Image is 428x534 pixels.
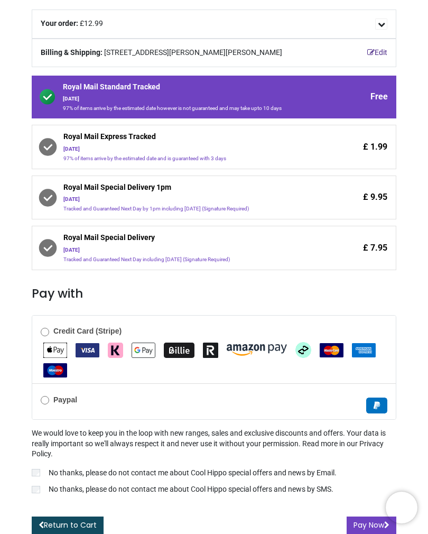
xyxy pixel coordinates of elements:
[104,48,282,58] span: [STREET_ADDRESS][PERSON_NAME][PERSON_NAME]
[32,486,40,493] input: No thanks, please do not contact me about Cool Hippo special offers and news by SMS.
[366,398,387,413] img: Paypal
[80,19,103,27] span: £
[63,105,282,111] span: 97% of items arrive by the estimated date however is not guaranteed and may take upto 10 days
[43,365,67,374] span: Maestro
[76,343,99,357] img: VISA
[63,145,322,153] div: [DATE]
[84,19,103,27] span: 12.99
[32,428,396,497] div: We would love to keep you in the loop with new ranges, sales and exclusive discounts and offers. ...
[320,345,343,354] span: MasterCard
[76,345,99,354] span: VISA
[352,343,376,357] img: American Express
[63,256,230,262] span: Tracked and Guaranteed Next Day including [DATE] (Signature Required)
[41,328,49,336] input: Credit Card (Stripe)
[63,155,226,161] span: 97% of items arrive by the estimated date and is guaranteed with 3 days
[41,19,78,27] b: Your order:
[63,132,322,145] span: Royal Mail Express Tracked
[49,484,333,495] p: No thanks, please do not contact me about Cool Hippo special offers and news by SMS.
[63,246,322,254] div: [DATE]
[49,468,337,478] p: No thanks, please do not contact me about Cool Hippo special offers and news by Email.
[43,343,67,358] img: Apple Pay
[53,327,122,335] b: Credit Card (Stripe)
[164,343,194,358] img: Billie
[108,343,123,358] img: Klarna
[108,345,123,354] span: Klarna
[63,95,323,103] div: [DATE]
[367,48,387,58] a: Edit
[203,343,218,358] img: Revolut Pay
[63,233,322,246] span: Royal Mail Special Delivery
[164,345,194,354] span: Billie
[43,363,67,378] img: Maestro
[370,91,388,103] span: Free
[32,469,40,476] input: No thanks, please do not contact me about Cool Hippo special offers and news by Email.
[63,82,323,96] span: Royal Mail Standard Tracked
[63,182,322,196] span: Royal Mail Special Delivery 1pm
[63,206,249,211] span: Tracked and Guaranteed Next Day by 1pm including [DATE] (Signature Required)
[41,48,103,57] b: Billing & Shipping:
[320,343,343,357] img: MasterCard
[203,345,218,354] span: Revolut Pay
[53,395,77,404] b: Paypal
[363,242,387,254] span: £ 7.95
[32,285,396,302] h3: Pay with
[295,345,311,354] span: Afterpay Clearpay
[375,19,387,30] span: Details
[352,345,376,354] span: American Express
[132,343,155,358] img: Google Pay
[227,344,287,356] img: Amazon Pay
[132,345,155,354] span: Google Pay
[41,396,49,404] input: Paypal
[227,345,287,354] span: Amazon Pay
[295,342,311,358] img: Afterpay Clearpay
[366,401,387,409] span: Paypal
[43,345,67,354] span: Apple Pay
[63,196,322,203] div: [DATE]
[363,191,387,203] span: £ 9.95
[386,492,417,523] iframe: Brevo live chat
[363,141,387,153] span: £ 1.99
